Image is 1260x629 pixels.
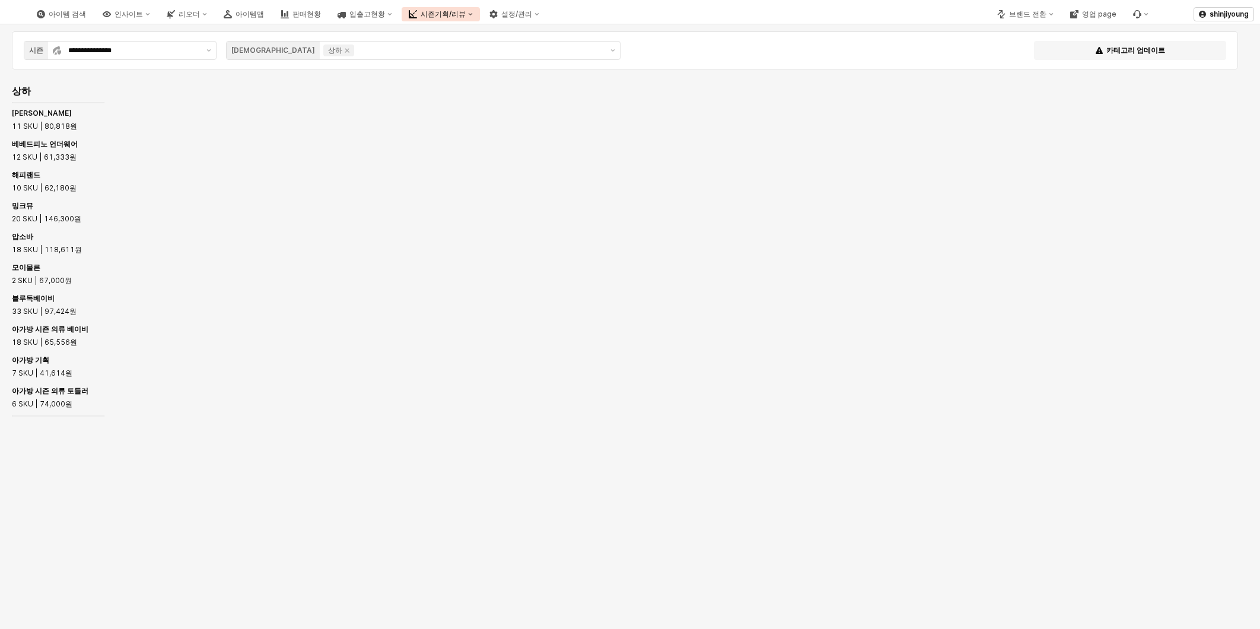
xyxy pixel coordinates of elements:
[1106,46,1165,55] p: 카테고리 업데이트
[12,367,72,379] span: 7 SKU | 41,614원
[12,336,77,348] span: 18 SKU | 65,556원
[328,45,342,56] div: 상하
[1126,7,1156,21] div: 버그 제보 및 기능 개선 요청
[1034,41,1226,60] button: 카테고리 업데이트
[179,10,200,18] div: 리오더
[501,10,532,18] div: 설정/관리
[482,7,546,21] button: 설정/관리
[12,275,72,287] span: 2 SKU | 67,000원
[12,355,49,364] span: 아가방 기획
[12,294,55,303] span: 블루독베이비
[330,7,399,21] button: 입출고현황
[349,10,385,18] div: 입출고현황
[12,151,77,163] span: 12 SKU | 61,333원
[990,7,1061,21] button: 브랜드 전환
[345,48,349,53] div: Remove 상하
[1082,10,1116,18] div: 영업 page
[12,201,33,210] span: 밍크뮤
[1063,7,1124,21] button: 영업 page
[96,7,157,21] button: 인사이트
[12,398,72,410] span: 6 SKU | 74,000원
[12,120,77,132] span: 11 SKU | 80,818원
[1009,10,1046,18] div: 브랜드 전환
[1194,7,1254,21] button: shinjiyoung
[12,31,1238,69] div: 시즌제안 사항 표시[DEMOGRAPHIC_DATA]상하Remove 상하제안 사항 표시카테고리 업데이트
[1210,9,1249,19] p: shinjiyoung
[12,170,40,179] span: 해피랜드
[12,263,40,272] span: 모이몰른
[217,7,271,21] button: 아이템맵
[231,45,315,56] div: [DEMOGRAPHIC_DATA]
[12,85,104,97] h5: 상하
[160,7,214,21] button: 리오더
[236,10,264,18] div: 아이템맵
[12,213,81,225] span: 20 SKU | 146,300원
[12,244,82,256] span: 18 SKU | 118,611원
[402,7,480,21] button: 시즌기획/리뷰
[49,10,86,18] div: 아이템 검색
[12,182,77,194] span: 10 SKU | 62,180원
[12,386,88,395] span: 아가방 시즌 의류 토들러
[292,10,321,18] div: 판매현황
[12,325,88,333] span: 아가방 시즌 의류 베이비
[12,139,78,148] span: 베베드피노 언더웨어
[202,42,216,59] button: 제안 사항 표시
[12,232,33,241] span: 압소바
[12,109,72,117] span: [PERSON_NAME]
[273,7,328,21] button: 판매현황
[421,10,466,18] div: 시즌기획/리뷰
[29,45,43,56] div: 시즌
[114,10,143,18] div: 인사이트
[30,7,93,21] button: 아이템 검색
[606,42,620,59] button: 제안 사항 표시
[12,306,77,317] span: 33 SKU | 97,424원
